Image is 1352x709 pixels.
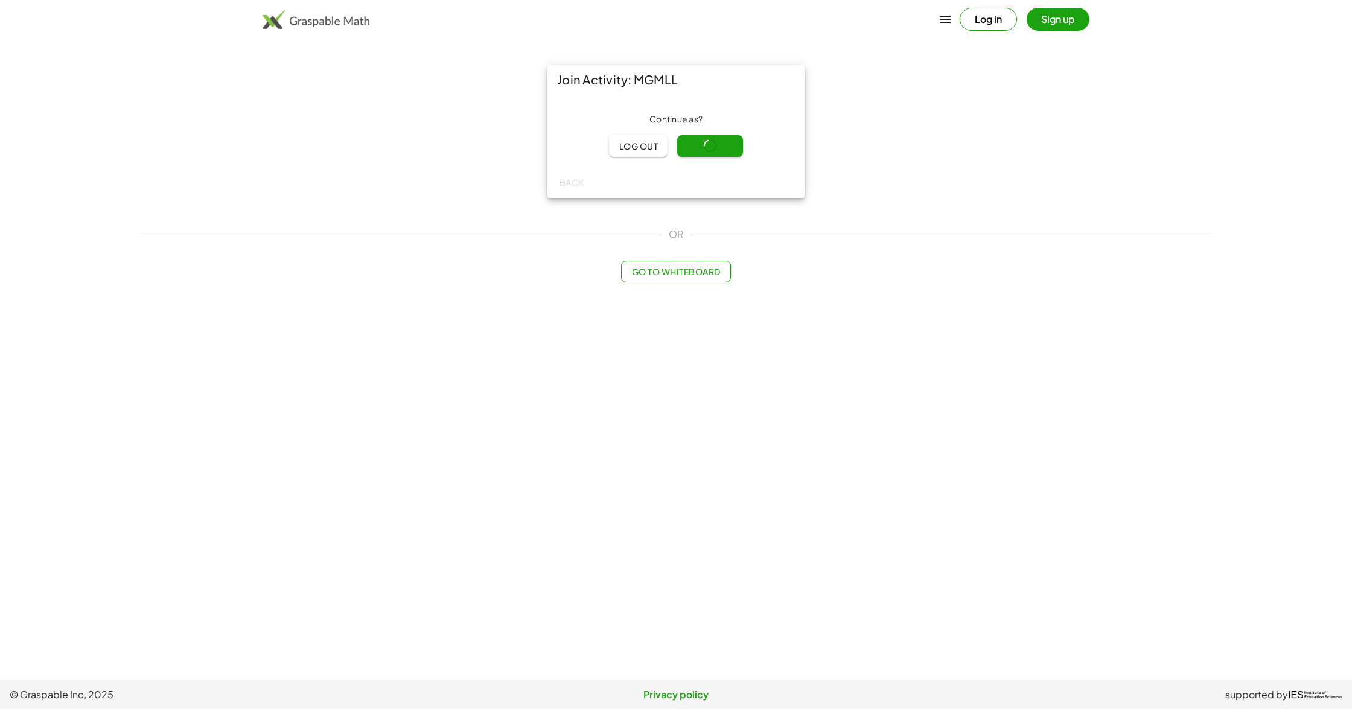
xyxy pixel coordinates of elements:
button: Sign up [1027,8,1089,31]
button: Go to Whiteboard [621,261,730,282]
button: Log in [960,8,1017,31]
a: IESInstitute ofEducation Sciences [1288,687,1342,702]
span: Log out [619,141,658,151]
span: OR [669,227,683,241]
span: Go to Whiteboard [631,266,720,277]
div: Continue as ? [557,113,795,126]
span: IES [1288,689,1304,701]
span: Institute of Education Sciences [1304,691,1342,699]
div: Join Activity: MGMLL [547,65,805,94]
span: © Graspable Inc, 2025 [10,687,454,702]
span: supported by [1225,687,1288,702]
a: Privacy policy [454,687,898,702]
button: Log out [609,135,668,157]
